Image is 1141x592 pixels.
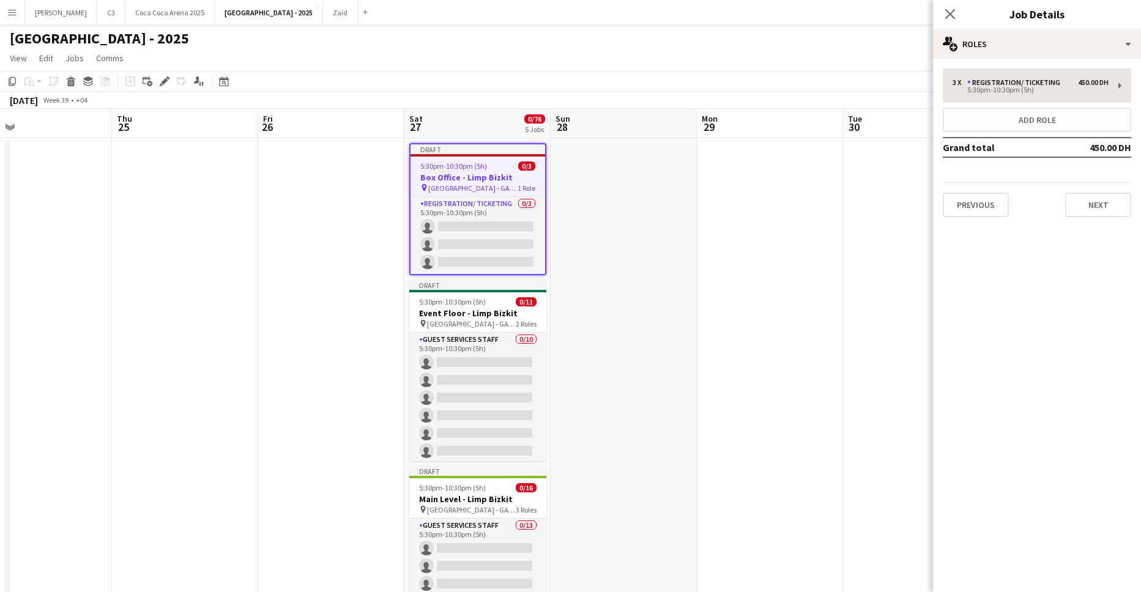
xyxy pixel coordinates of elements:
[419,483,486,492] span: 5:30pm-10:30pm (5h)
[518,183,535,193] span: 1 Role
[40,95,71,105] span: Week 39
[516,297,537,306] span: 0/11
[10,94,38,106] div: [DATE]
[96,53,124,64] span: Comms
[115,120,132,134] span: 25
[34,50,58,66] a: Edit
[943,138,1054,157] td: Grand total
[427,505,516,514] span: [GEOGRAPHIC_DATA] - GATE 7
[409,466,546,476] div: Draft
[215,1,323,24] button: [GEOGRAPHIC_DATA] - 2025
[943,193,1009,217] button: Previous
[409,333,546,534] app-card-role: Guest Services Staff0/105:30pm-10:30pm (5h)
[97,1,125,24] button: C3
[933,29,1141,59] div: Roles
[91,50,128,66] a: Comms
[700,120,718,134] span: 29
[261,120,273,134] span: 26
[409,308,546,319] h3: Event Floor - Limp Bizkit
[428,183,518,193] span: [GEOGRAPHIC_DATA] - GATE 7
[516,505,537,514] span: 3 Roles
[5,50,32,66] a: View
[409,280,546,290] div: Draft
[427,319,516,328] span: [GEOGRAPHIC_DATA] - GATE 7
[39,53,53,64] span: Edit
[1078,78,1109,87] div: 450.00 DH
[525,125,544,134] div: 5 Jobs
[125,1,215,24] button: Coca Coca Arena 2025
[554,120,570,134] span: 28
[411,144,545,154] div: Draft
[702,113,718,124] span: Mon
[518,161,535,171] span: 0/3
[943,108,1131,132] button: Add role
[10,29,189,48] h1: [GEOGRAPHIC_DATA] - 2025
[967,78,1065,87] div: Registration/ Ticketing
[524,114,545,124] span: 0/76
[516,319,537,328] span: 2 Roles
[409,280,546,461] app-job-card: Draft5:30pm-10:30pm (5h)0/11Event Floor - Limp Bizkit [GEOGRAPHIC_DATA] - GATE 72 RolesGuest Serv...
[61,50,89,66] a: Jobs
[846,120,862,134] span: 30
[25,1,97,24] button: [PERSON_NAME]
[10,53,27,64] span: View
[953,78,967,87] div: 3 x
[409,113,423,124] span: Sat
[409,143,546,275] app-job-card: Draft5:30pm-10:30pm (5h)0/3Box Office - Limp Bizkit [GEOGRAPHIC_DATA] - GATE 71 RoleRegistration/...
[117,113,132,124] span: Thu
[556,113,570,124] span: Sun
[411,172,545,183] h3: Box Office - Limp Bizkit
[848,113,862,124] span: Tue
[953,87,1109,93] div: 5:30pm-10:30pm (5h)
[323,1,358,24] button: Zaid
[409,494,546,505] h3: Main Level - Limp Bizkit
[411,197,545,274] app-card-role: Registration/ Ticketing0/35:30pm-10:30pm (5h)
[516,483,537,492] span: 0/16
[407,120,423,134] span: 27
[76,95,87,105] div: +04
[65,53,84,64] span: Jobs
[1054,138,1131,157] td: 450.00 DH
[420,161,487,171] span: 5:30pm-10:30pm (5h)
[933,6,1141,22] h3: Job Details
[263,113,273,124] span: Fri
[1065,193,1131,217] button: Next
[419,297,486,306] span: 5:30pm-10:30pm (5h)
